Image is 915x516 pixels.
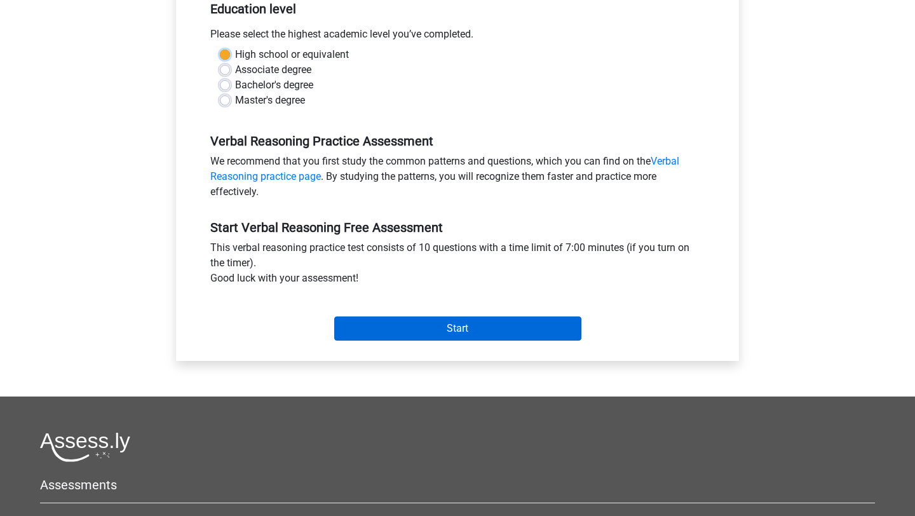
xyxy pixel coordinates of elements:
[210,133,705,149] h5: Verbal Reasoning Practice Assessment
[201,154,714,205] div: We recommend that you first study the common patterns and questions, which you can find on the . ...
[235,78,313,93] label: Bachelor's degree
[334,316,581,341] input: Start
[40,432,130,462] img: Assessly logo
[235,93,305,108] label: Master's degree
[201,27,714,47] div: Please select the highest academic level you’ve completed.
[40,477,875,492] h5: Assessments
[210,220,705,235] h5: Start Verbal Reasoning Free Assessment
[235,47,349,62] label: High school or equivalent
[201,240,714,291] div: This verbal reasoning practice test consists of 10 questions with a time limit of 7:00 minutes (i...
[235,62,311,78] label: Associate degree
